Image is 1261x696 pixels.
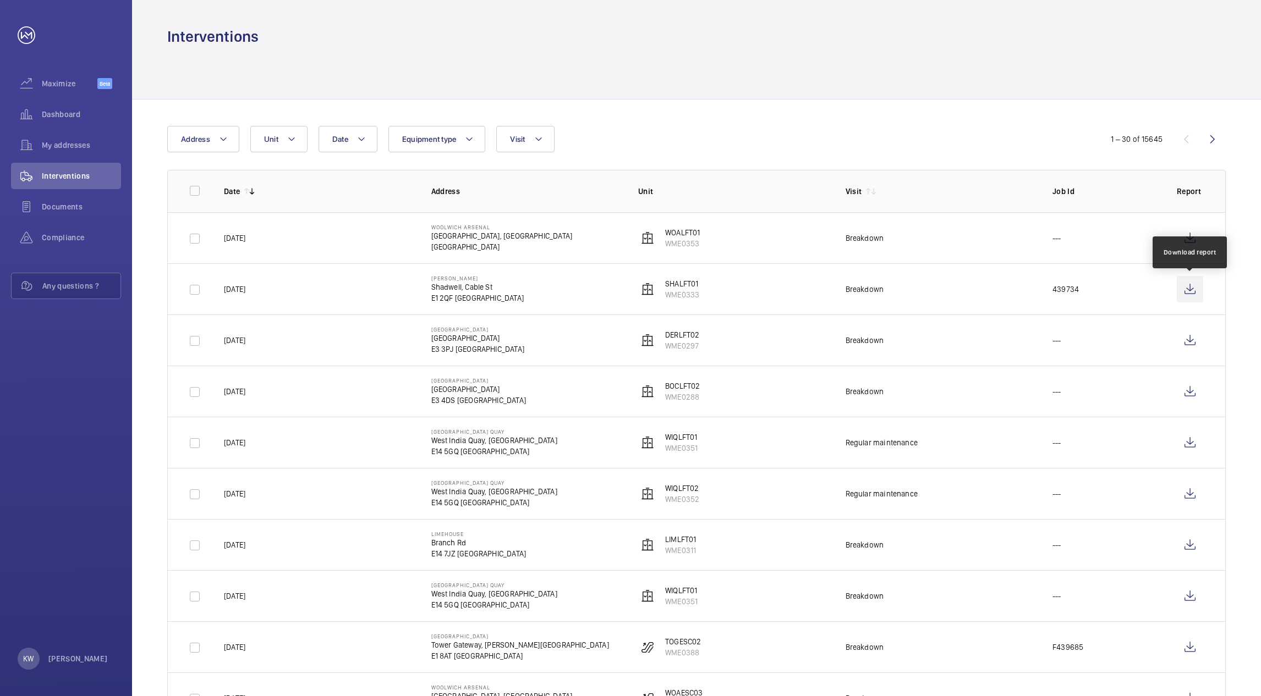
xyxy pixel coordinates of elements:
[431,275,524,281] p: [PERSON_NAME]
[250,126,308,152] button: Unit
[846,233,884,244] div: Breakdown
[167,126,239,152] button: Address
[1052,590,1061,601] p: ---
[431,633,609,639] p: [GEOGRAPHIC_DATA]
[431,377,526,384] p: [GEOGRAPHIC_DATA]
[431,479,557,486] p: [GEOGRAPHIC_DATA] Quay
[42,140,121,151] span: My addresses
[431,486,557,497] p: West India Quay, [GEOGRAPHIC_DATA]
[1052,386,1061,397] p: ---
[641,640,654,654] img: escalator.svg
[665,596,698,607] p: WME0351
[665,289,699,300] p: WME0333
[42,170,121,181] span: Interventions
[1177,186,1203,197] p: Report
[431,537,527,548] p: Branch Rd
[641,385,654,398] img: elevator.svg
[665,647,701,658] p: WME0388
[431,650,609,661] p: E1 8AT [GEOGRAPHIC_DATA]
[224,386,245,397] p: [DATE]
[402,135,457,143] span: Equipment type
[181,135,210,143] span: Address
[332,135,348,143] span: Date
[665,432,698,443] p: WIQLFT01
[665,340,699,351] p: WME0297
[431,230,573,241] p: [GEOGRAPHIC_DATA], [GEOGRAPHIC_DATA]
[1052,437,1061,448] p: ---
[431,344,524,355] p: E3 3PJ [GEOGRAPHIC_DATA]
[665,494,699,505] p: WME0352
[431,582,557,588] p: [GEOGRAPHIC_DATA] Quay
[224,186,240,197] p: Date
[431,428,557,435] p: [GEOGRAPHIC_DATA] Quay
[1052,539,1061,550] p: ---
[846,284,884,295] div: Breakdown
[1164,247,1216,257] div: Download report
[431,588,557,599] p: West India Quay, [GEOGRAPHIC_DATA]
[431,333,524,344] p: [GEOGRAPHIC_DATA]
[431,548,527,559] p: E14 7JZ [GEOGRAPHIC_DATA]
[665,545,696,556] p: WME0311
[665,636,701,647] p: TOGESC02
[431,446,557,457] p: E14 5GQ [GEOGRAPHIC_DATA]
[167,26,259,47] h1: Interventions
[431,224,573,230] p: Woolwich Arsenal
[42,109,121,120] span: Dashboard
[224,539,245,550] p: [DATE]
[42,201,121,212] span: Documents
[319,126,377,152] button: Date
[431,497,557,508] p: E14 5GQ [GEOGRAPHIC_DATA]
[846,437,918,448] div: Regular maintenance
[224,437,245,448] p: [DATE]
[846,488,918,499] div: Regular maintenance
[431,395,526,406] p: E3 4DS [GEOGRAPHIC_DATA]
[665,238,700,249] p: WME0353
[97,78,112,89] span: Beta
[665,278,699,289] p: SHALFT01
[431,241,573,252] p: [GEOGRAPHIC_DATA]
[665,585,698,596] p: WIQLFT01
[42,78,97,89] span: Maximize
[846,386,884,397] div: Breakdown
[641,283,654,296] img: elevator.svg
[1052,335,1061,346] p: ---
[496,126,554,152] button: Visit
[1052,186,1159,197] p: Job Id
[224,642,245,653] p: [DATE]
[48,653,108,664] p: [PERSON_NAME]
[641,334,654,347] img: elevator.svg
[42,232,121,243] span: Compliance
[846,642,884,653] div: Breakdown
[388,126,486,152] button: Equipment type
[431,384,526,395] p: [GEOGRAPHIC_DATA]
[431,292,524,303] p: E1 2QF [GEOGRAPHIC_DATA]
[665,329,699,340] p: DERLFT02
[665,227,700,238] p: WOALFT01
[431,684,573,691] p: Woolwich Arsenal
[510,135,525,143] span: Visit
[641,538,654,551] img: elevator.svg
[431,531,527,537] p: Limehouse
[638,186,828,197] p: Unit
[224,284,245,295] p: [DATE]
[641,436,654,449] img: elevator.svg
[224,335,245,346] p: [DATE]
[665,534,696,545] p: LIMLFT01
[264,135,278,143] span: Unit
[1052,488,1061,499] p: ---
[1052,233,1061,244] p: ---
[431,281,524,292] p: Shadwell, Cable St
[1052,642,1083,653] p: F439685
[665,483,699,494] p: WIQLFT02
[431,639,609,650] p: Tower Gateway, [PERSON_NAME][GEOGRAPHIC_DATA]
[23,653,34,664] p: KW
[431,186,621,197] p: Address
[665,380,700,391] p: BOCLFT02
[224,590,245,601] p: [DATE]
[1052,284,1079,295] p: 439734
[846,335,884,346] div: Breakdown
[431,599,557,610] p: E14 5GQ [GEOGRAPHIC_DATA]
[846,590,884,601] div: Breakdown
[846,186,862,197] p: Visit
[42,280,120,291] span: Any questions ?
